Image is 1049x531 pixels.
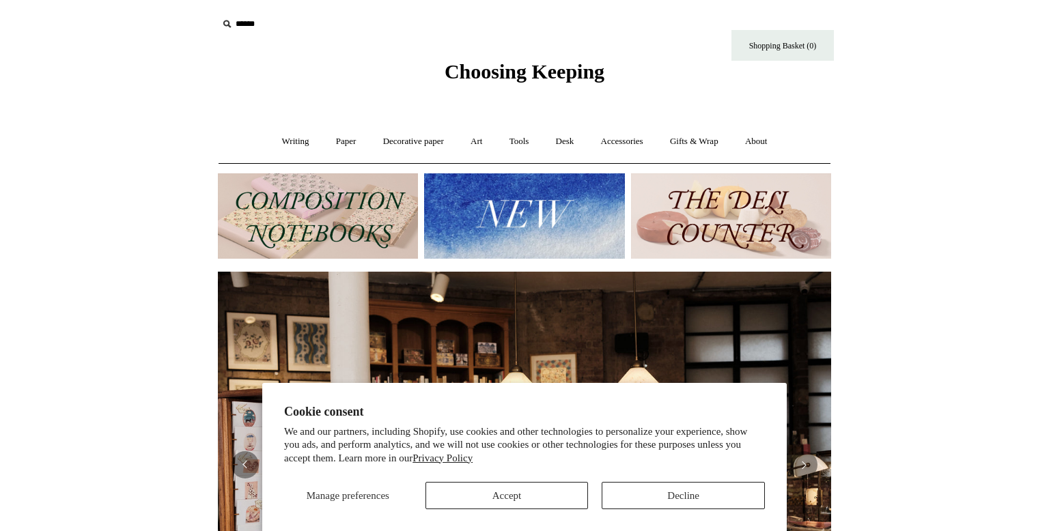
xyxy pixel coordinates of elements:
img: New.jpg__PID:f73bdf93-380a-4a35-bcfe-7823039498e1 [424,173,624,259]
img: The Deli Counter [631,173,831,259]
a: Choosing Keeping [445,71,604,81]
a: Art [458,124,494,160]
span: Choosing Keeping [445,60,604,83]
a: About [733,124,780,160]
a: Desk [544,124,587,160]
button: Next [790,451,817,478]
button: Previous [232,451,259,478]
button: Manage preferences [284,482,412,509]
a: Accessories [589,124,656,160]
a: Decorative paper [371,124,456,160]
img: 202302 Composition ledgers.jpg__PID:69722ee6-fa44-49dd-a067-31375e5d54ec [218,173,418,259]
h2: Cookie consent [284,405,765,419]
a: Paper [324,124,369,160]
a: Privacy Policy [412,453,473,463]
a: Gifts & Wrap [658,124,731,160]
a: Writing [270,124,322,160]
a: Shopping Basket (0) [731,30,834,61]
button: Accept [425,482,589,509]
button: Decline [602,482,765,509]
span: Manage preferences [307,490,389,501]
p: We and our partners, including Shopify, use cookies and other technologies to personalize your ex... [284,425,765,465]
a: Tools [497,124,542,160]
